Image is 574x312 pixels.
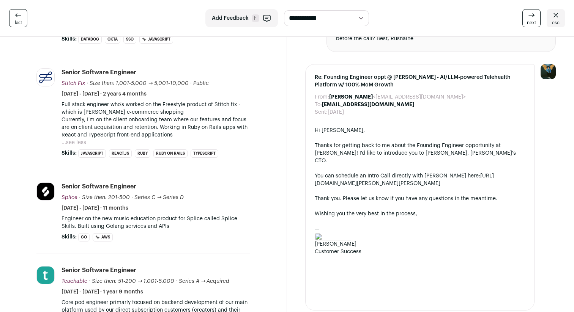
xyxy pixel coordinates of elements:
div: Wishing you the very best in the process, [315,210,525,218]
span: Skills: [61,35,77,43]
img: 0a696cf232f57eddc5f7c87f8547d64910a0e07198d4460e79d8d38ef01a02d5.jpg [37,267,54,284]
img: 9f8c46d019c961cad9680b335e477d6c2abe490a14393470aea0af94fd1cde64.jpg [37,183,54,200]
div: — [315,225,525,233]
dt: From: [315,93,329,101]
dt: Sent: [315,108,328,116]
span: [DATE] - [DATE] · 1 year 9 months [61,288,143,296]
span: [DATE] - [DATE] · 2 years 4 months [61,90,147,98]
div: You can schedule an Intro Call directly with [PERSON_NAME] here: [315,172,525,187]
dd: [DATE] [328,108,344,116]
span: Skills: [61,149,77,157]
p: Engineer on the new music education product for Splice called Splice Skills. Built using Golang s... [61,215,250,230]
img: AD_4nXfN_Wdbo-9dN62kpSIH8EszFLdSX9Ee2SmTdSe9uclOz2fvlvqi_K2NFv-j8qjgcrqPyhWTkoaG637ThTiP2dTyvP11O... [315,233,351,240]
span: · Size then: 51-200 → 1,001-5,000 [89,279,174,284]
div: Senior Software Engineer [61,266,136,274]
li: AWS [93,233,113,241]
dd: <[EMAIL_ADDRESS][DOMAIN_NAME]> [329,93,466,101]
button: Add Feedback F [205,9,278,27]
dt: To: [315,101,322,108]
span: · [176,278,177,285]
div: Thank you. Please let us know if you have any questions in the meantime. [315,195,525,202]
span: Stitch Fix [61,81,85,86]
button: ...see less [61,139,86,146]
span: Series C → Series D [134,195,184,200]
li: React.js [109,149,132,158]
p: Currently, I'm on the client onboarding team where our features and focus are on client acquisiti... [61,116,250,139]
span: [DATE] - [DATE] · 11 months [61,204,128,212]
div: Senior Software Engineer [61,68,136,77]
li: JavaScript [78,149,106,158]
div: Thanks for getting back to me about the Founding Engineer opportunity at [PERSON_NAME]! I'd like ... [315,142,525,165]
span: last [15,20,22,26]
img: 12031951-medium_jpg [541,64,556,79]
a: last [9,9,27,27]
span: Public [193,81,209,86]
li: Okta [105,35,120,44]
div: [PERSON_NAME] [315,240,525,248]
a: next [522,9,541,27]
span: Series A → Acquired [179,279,230,284]
span: Skills: [61,233,77,241]
li: Datadog [78,35,102,44]
span: · [131,194,133,201]
span: Re: Founding Engineer oppt @ [PERSON_NAME] - AI/LLM-powered Telehealth Platform w/ 100% MoM Growth [315,74,525,89]
li: JavaScript [139,35,173,44]
div: Customer Success [315,248,525,256]
span: Add Feedback [212,14,249,22]
span: · Size then: 1,001-5,000 → 5,001-10,000 [87,81,189,86]
li: Ruby on Rails [153,149,188,158]
span: · Size then: 201-500 [79,195,130,200]
a: esc [547,9,565,27]
li: Ruby [135,149,150,158]
span: · [190,80,192,87]
span: F [252,14,259,22]
b: [PERSON_NAME] [329,94,373,100]
span: Teachable [61,279,87,284]
div: Hi [PERSON_NAME], [315,127,525,134]
li: TypeScript [191,149,218,158]
span: esc [552,20,560,26]
p: Full stack engineer who's worked on the Freestyle product of Stitch fix - which is [PERSON_NAME] ... [61,101,250,116]
img: 61a826e05a3a3a6ee4d4b780e0d493386dd9996bb7506188523698df93408f18.png [37,70,54,85]
div: Senior Software Engineer [61,182,136,191]
li: SSO [123,35,136,44]
span: Splice [61,195,77,200]
li: Go [78,233,90,241]
span: next [527,20,536,26]
b: [EMAIL_ADDRESS][DOMAIN_NAME] [322,102,414,107]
